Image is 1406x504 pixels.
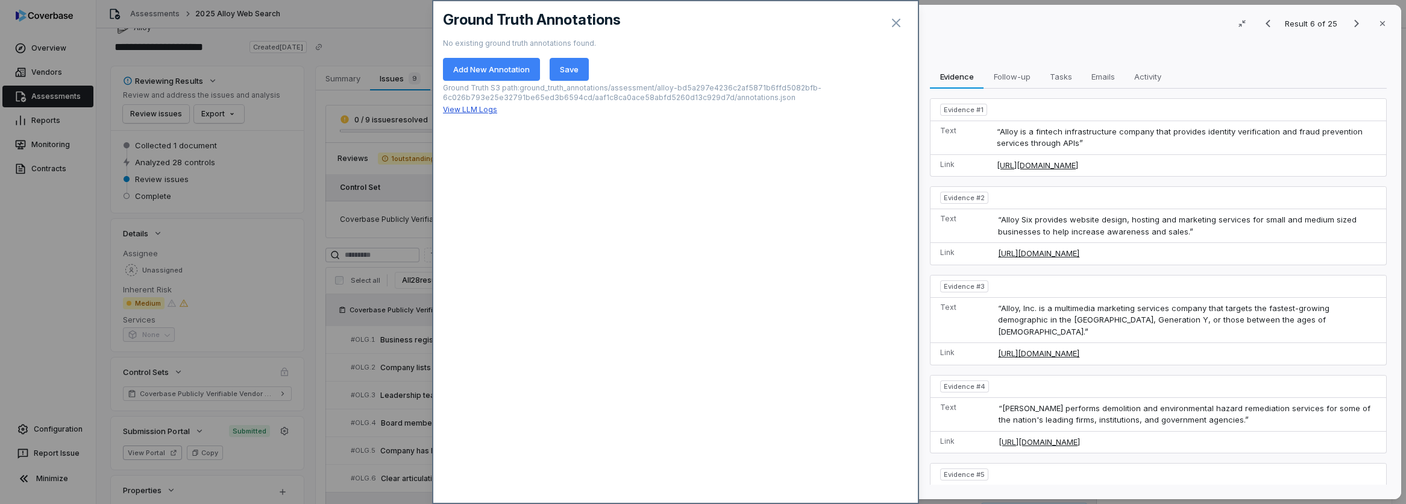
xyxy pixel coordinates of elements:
span: Evidence # 5 [944,470,985,479]
td: Text [931,209,993,243]
span: Activity [1129,69,1166,84]
span: Evidence # 1 [944,105,984,115]
button: Add New Annotation [443,58,540,81]
span: “Alloy is a fintech infrastructure company that provides identity verification and fraud preventi... [997,127,1363,148]
td: Text [931,297,993,343]
p: No existing ground truth annotations found. [443,39,908,48]
a: [URL][DOMAIN_NAME] [999,436,1376,449]
span: Emails [1087,69,1120,84]
td: Link [931,243,993,265]
span: “Alloy Six provides website design, hosting and marketing services for small and medium sized bus... [998,215,1357,236]
span: Tasks [1045,69,1077,84]
span: Add New Annotation [453,63,530,75]
td: Link [931,431,994,453]
button: Previous result [1256,16,1280,31]
p: Result 6 of 25 [1285,17,1340,30]
td: Link [931,343,993,365]
span: Evidence # 2 [944,193,985,203]
h2: Ground Truth Annotations [443,11,908,29]
span: “[PERSON_NAME] performs demolition and environmental hazard remediation services for some of the ... [999,403,1370,425]
a: [URL][DOMAIN_NAME] [998,348,1376,360]
td: Text [931,121,992,154]
span: Follow-up [989,69,1035,84]
p: Ground Truth S3 path: ground_truth_annotations/assessment/alloy-bd5a297e4236c2af5871b6ffd5082bfb-... [443,83,908,102]
span: Evidence # 4 [944,382,985,391]
span: “Alloy, Inc. is a multimedia marketing services company that targets the fastest-growing demograp... [998,303,1329,336]
td: Link [931,154,992,176]
span: Save [560,63,579,75]
a: [URL][DOMAIN_NAME] [997,160,1376,172]
a: View LLM Logs [443,105,497,114]
td: Text [931,397,994,431]
span: Evidence [935,69,979,84]
button: Next result [1345,16,1369,31]
button: Save [550,58,589,81]
a: [URL][DOMAIN_NAME] [998,248,1376,260]
span: Evidence # 3 [944,282,985,291]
